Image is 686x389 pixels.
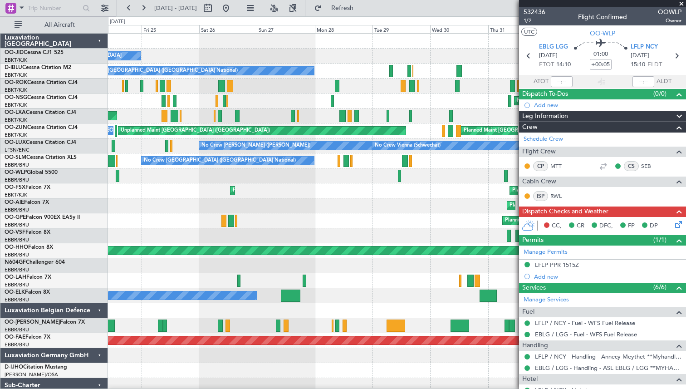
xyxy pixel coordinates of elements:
span: CR [577,222,584,231]
a: Manage Permits [524,248,568,257]
div: Thu 31 [488,25,546,33]
a: OO-AIEFalcon 7X [5,200,49,205]
a: OO-FAEFalcon 7X [5,335,50,340]
div: No Crew [PERSON_NAME] ([PERSON_NAME]) [201,139,310,153]
span: Owner [658,17,681,25]
span: OO-WLP [590,29,615,38]
div: Mon 28 [315,25,372,33]
div: LFLP PPR 1515Z [535,261,579,269]
span: Leg Information [522,111,568,122]
span: OO-WLP [5,170,27,175]
a: Manage Services [524,295,569,305]
span: Refresh [323,5,362,11]
div: Add new [534,101,681,109]
a: Schedule Crew [524,135,563,144]
a: EBBR/BRU [5,296,29,303]
span: OO-VSF [5,230,25,235]
a: OO-JIDCessna CJ1 525 [5,50,64,55]
a: OO-LAHFalcon 7X [5,275,51,280]
button: All Aircraft [10,18,98,32]
span: 01:00 [593,50,608,59]
span: OO-HHO [5,245,28,250]
span: 14:10 [556,60,571,69]
span: Services [522,283,546,293]
div: No Crew [GEOGRAPHIC_DATA] ([GEOGRAPHIC_DATA] National) [144,154,296,167]
span: FP [628,222,635,231]
span: [DATE] [539,51,558,60]
span: LFLP NCY [631,43,658,52]
a: MTT [550,162,571,170]
span: OO-LXA [5,110,26,115]
a: EBBR/BRU [5,207,29,213]
span: OO-LUX [5,140,26,145]
span: 15:10 [631,60,645,69]
a: D-IBLUCessna Citation M2 [5,65,71,70]
span: OO-AIE [5,200,24,205]
span: N604GF [5,260,26,265]
span: Hotel [522,374,538,384]
span: Cabin Crew [522,177,556,187]
span: 1/2 [524,17,545,25]
span: OO-ZUN [5,125,27,130]
a: EBBR/BRU [5,177,29,183]
div: ISP [533,191,548,201]
a: OO-ELKFalcon 8X [5,290,50,295]
span: OO-SLM [5,155,26,160]
span: Handling [522,340,548,351]
span: Flight Crew [522,147,556,157]
a: EBKT/KJK [5,102,27,108]
div: Planned Maint Kortrijk-[GEOGRAPHIC_DATA] [233,184,338,197]
span: [DATE] [631,51,649,60]
a: OO-WLPGlobal 5500 [5,170,58,175]
span: OO-GPE [5,215,26,220]
a: OO-LUXCessna Citation CJ4 [5,140,76,145]
span: OO-FAE [5,335,25,340]
span: OO-NSG [5,95,27,100]
span: ETOT [539,60,554,69]
a: EBBR/BRU [5,222,29,228]
a: OO-GPEFalcon 900EX EASy II [5,215,80,220]
div: Flight Confirmed [578,12,627,22]
span: ELDT [647,60,662,69]
span: OO-JID [5,50,24,55]
span: (1/1) [653,235,666,245]
a: OO-FSXFalcon 7X [5,185,50,190]
div: Planned Maint [GEOGRAPHIC_DATA] ([GEOGRAPHIC_DATA] National) [464,124,628,138]
span: Fuel [522,307,534,317]
a: EBKT/KJK [5,117,27,123]
button: UTC [521,28,537,36]
span: DFC, [599,222,613,231]
span: OO-ELK [5,290,25,295]
div: Tue 29 [372,25,430,33]
span: (0/0) [653,89,666,98]
span: Permits [522,235,544,246]
div: Planned Maint [GEOGRAPHIC_DATA] ([GEOGRAPHIC_DATA] National) [510,199,674,212]
a: OO-VSFFalcon 8X [5,230,50,235]
span: OO-[PERSON_NAME] [5,320,60,325]
a: EBKT/KJK [5,57,27,64]
span: 532436 [524,7,545,17]
div: Thu 24 [83,25,141,33]
div: No Crew [GEOGRAPHIC_DATA] ([GEOGRAPHIC_DATA] National) [86,64,238,78]
div: Planned Maint [GEOGRAPHIC_DATA] ([GEOGRAPHIC_DATA] National) [505,214,669,227]
a: OO-LXACessna Citation CJ4 [5,110,76,115]
div: CP [533,161,548,171]
a: EBKT/KJK [5,192,27,198]
a: EBBR/BRU [5,236,29,243]
a: EBLG / LGG - Handling - ASL EBLG / LGG **MYHANDLING** [535,364,681,372]
a: LFSN/ENC [5,147,29,153]
span: (6/6) [653,282,666,292]
span: D-IJHO [5,364,23,370]
a: OO-[PERSON_NAME]Falcon 7X [5,320,85,325]
div: Unplanned Maint [GEOGRAPHIC_DATA] ([GEOGRAPHIC_DATA]) [121,124,270,138]
span: [DATE] - [DATE] [154,4,197,12]
span: OO-LAH [5,275,26,280]
span: ALDT [657,77,671,86]
a: SEB [641,162,661,170]
div: No Crew Vienna (Schwechat) [375,139,441,153]
span: ATOT [534,77,549,86]
a: EBBR/BRU [5,326,29,333]
a: EBKT/KJK [5,87,27,94]
div: CS [624,161,639,171]
a: OO-ROKCessna Citation CJ4 [5,80,78,85]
